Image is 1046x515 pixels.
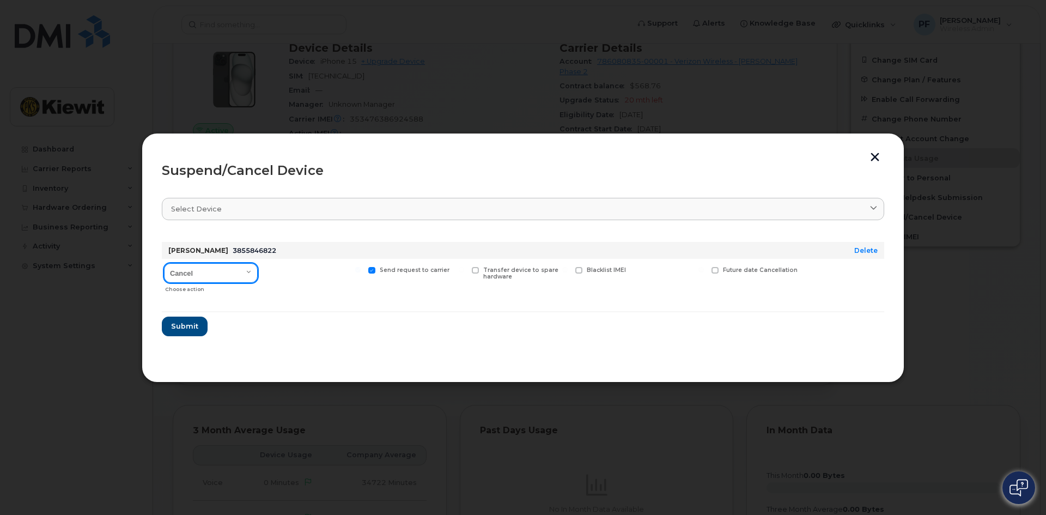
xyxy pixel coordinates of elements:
input: Send request to carrier [355,267,361,272]
a: Select device [162,198,884,220]
span: Select device [171,204,222,214]
input: Transfer device to spare hardware [459,267,464,272]
strong: [PERSON_NAME] [168,246,228,255]
button: Submit [162,317,208,336]
span: Submit [171,321,198,331]
span: Blacklist IMEI [587,266,626,274]
div: Suspend/Cancel Device [162,164,884,177]
span: Send request to carrier [380,266,449,274]
span: 3855846822 [233,246,276,255]
span: Transfer device to spare hardware [483,266,558,281]
span: Future date Cancellation [723,266,798,274]
input: Blacklist IMEI [562,267,568,272]
img: Open chat [1009,479,1028,496]
a: Delete [854,246,878,255]
div: Choose action [165,281,258,294]
input: Future date Cancellation [698,267,704,272]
